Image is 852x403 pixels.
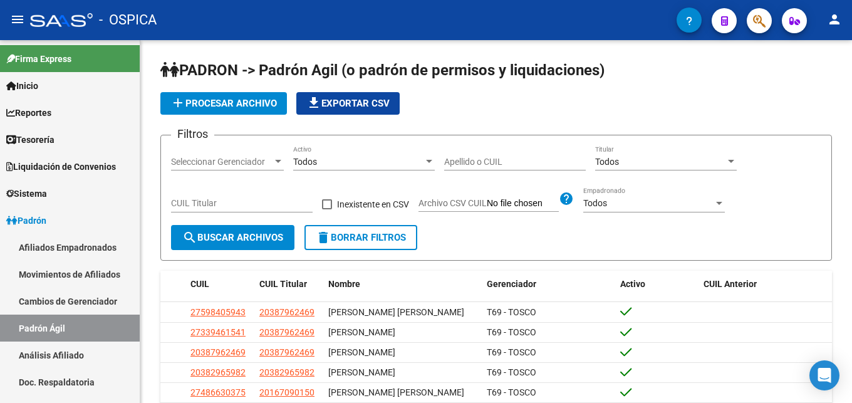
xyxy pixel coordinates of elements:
[259,279,307,289] span: CUIL Titular
[487,307,536,317] span: T69 - TOSCO
[259,367,314,377] span: 20382965982
[316,230,331,245] mat-icon: delete
[337,197,409,212] span: Inexistente en CSV
[6,106,51,120] span: Reportes
[418,198,487,208] span: Archivo CSV CUIL
[259,307,314,317] span: 20387962469
[615,271,699,298] datatable-header-cell: Activo
[170,98,277,109] span: Procesar archivo
[6,52,71,66] span: Firma Express
[6,160,116,174] span: Liquidación de Convenios
[190,307,246,317] span: 27598405943
[259,347,314,357] span: 20387962469
[296,92,400,115] button: Exportar CSV
[487,347,536,357] span: T69 - TOSCO
[259,327,314,337] span: 20387962469
[10,12,25,27] mat-icon: menu
[99,6,157,34] span: - OSPICA
[487,279,536,289] span: Gerenciador
[6,133,55,147] span: Tesorería
[6,79,38,93] span: Inicio
[595,157,619,167] span: Todos
[328,279,360,289] span: Nombre
[293,157,317,167] span: Todos
[304,225,417,250] button: Borrar Filtros
[482,271,615,298] datatable-header-cell: Gerenciador
[487,198,559,209] input: Archivo CSV CUIL
[328,307,464,317] span: [PERSON_NAME] [PERSON_NAME]
[190,387,246,397] span: 27486630375
[328,327,395,337] span: [PERSON_NAME]
[704,279,757,289] span: CUIL Anterior
[583,198,607,208] span: Todos
[487,387,536,397] span: T69 - TOSCO
[323,271,482,298] datatable-header-cell: Nombre
[328,347,395,357] span: [PERSON_NAME]
[620,279,645,289] span: Activo
[254,271,323,298] datatable-header-cell: CUIL Titular
[559,191,574,206] mat-icon: help
[306,98,390,109] span: Exportar CSV
[827,12,842,27] mat-icon: person
[160,61,605,79] span: PADRON -> Padrón Agil (o padrón de permisos y liquidaciones)
[259,387,314,397] span: 20167090150
[487,367,536,377] span: T69 - TOSCO
[487,327,536,337] span: T69 - TOSCO
[809,360,839,390] div: Open Intercom Messenger
[190,279,209,289] span: CUIL
[328,387,464,397] span: [PERSON_NAME] [PERSON_NAME]
[182,232,283,243] span: Buscar Archivos
[190,347,246,357] span: 20387962469
[328,367,395,377] span: [PERSON_NAME]
[171,225,294,250] button: Buscar Archivos
[160,92,287,115] button: Procesar archivo
[6,214,46,228] span: Padrón
[316,232,406,243] span: Borrar Filtros
[171,157,273,167] span: Seleccionar Gerenciador
[306,95,321,110] mat-icon: file_download
[182,230,197,245] mat-icon: search
[190,327,246,337] span: 27339461541
[170,95,185,110] mat-icon: add
[190,367,246,377] span: 20382965982
[185,271,254,298] datatable-header-cell: CUIL
[699,271,832,298] datatable-header-cell: CUIL Anterior
[6,187,47,201] span: Sistema
[171,125,214,143] h3: Filtros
